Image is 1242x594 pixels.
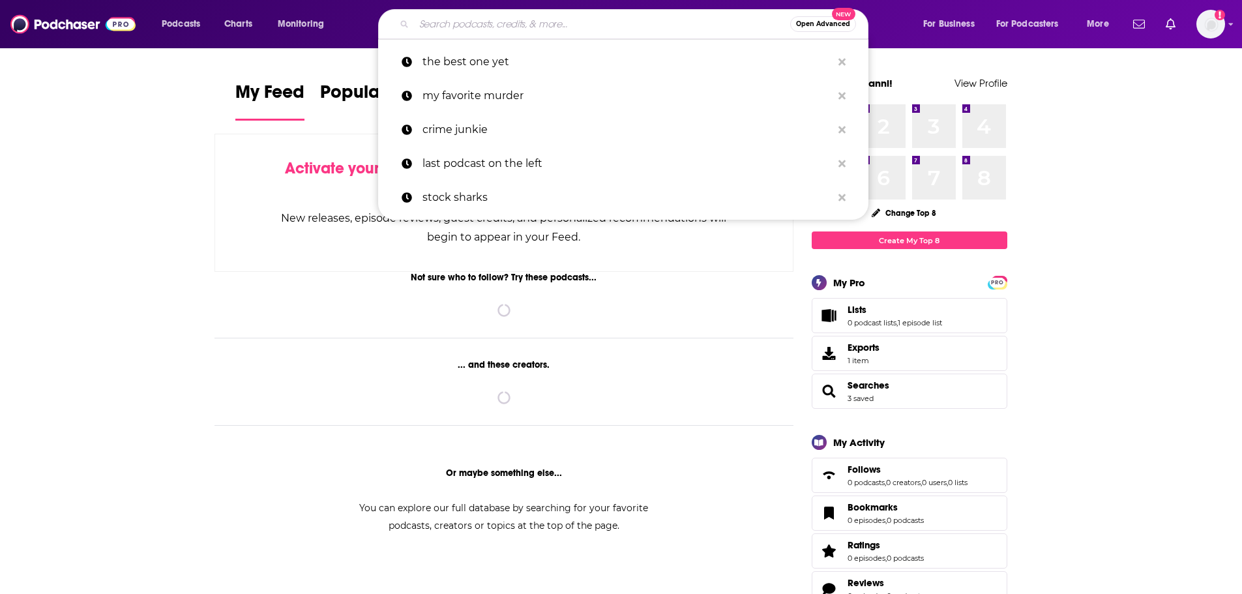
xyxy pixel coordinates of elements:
[848,304,866,316] span: Lists
[422,45,832,79] p: the best one yet
[887,554,924,563] a: 0 podcasts
[816,306,842,325] a: Lists
[280,209,728,246] div: New releases, episode reviews, guest credits, and personalized recommendations will begin to appe...
[848,539,880,551] span: Ratings
[816,504,842,522] a: Bookmarks
[848,577,884,589] span: Reviews
[816,344,842,363] span: Exports
[887,516,924,525] a: 0 podcasts
[914,14,991,35] button: open menu
[812,374,1007,409] span: Searches
[848,464,881,475] span: Follows
[10,12,136,37] img: Podchaser - Follow, Share and Rate Podcasts
[378,113,868,147] a: crime junkie
[848,554,885,563] a: 0 episodes
[812,231,1007,249] a: Create My Top 8
[996,15,1059,33] span: For Podcasters
[812,458,1007,493] span: Follows
[378,79,868,113] a: my favorite murder
[848,516,885,525] a: 0 episodes
[812,496,1007,531] span: Bookmarks
[278,15,324,33] span: Monitoring
[422,147,832,181] p: last podcast on the left
[422,181,832,215] p: stock sharks
[947,478,948,487] span: ,
[378,181,868,215] a: stock sharks
[848,464,968,475] a: Follows
[1078,14,1125,35] button: open menu
[923,15,975,33] span: For Business
[886,478,921,487] a: 0 creators
[833,276,865,289] div: My Pro
[280,159,728,197] div: by following Podcasts, Creators, Lists, and other Users!
[848,318,896,327] a: 0 podcast lists
[422,79,832,113] p: my favorite murder
[832,8,855,20] span: New
[848,304,942,316] a: Lists
[988,14,1078,35] button: open menu
[848,478,885,487] a: 0 podcasts
[1196,10,1225,38] button: Show profile menu
[848,356,880,365] span: 1 item
[790,16,856,32] button: Open AdvancedNew
[320,81,431,121] a: Popular Feed
[1196,10,1225,38] span: Logged in as TyanniNiles
[896,318,898,327] span: ,
[848,501,924,513] a: Bookmarks
[848,342,880,353] span: Exports
[153,14,217,35] button: open menu
[833,436,885,449] div: My Activity
[162,15,200,33] span: Podcasts
[812,533,1007,569] span: Ratings
[816,542,842,560] a: Ratings
[214,359,794,370] div: ... and these creators.
[378,147,868,181] a: last podcast on the left
[214,468,794,479] div: Or maybe something else...
[1087,15,1109,33] span: More
[954,77,1007,89] a: View Profile
[214,272,794,283] div: Not sure who to follow? Try these podcasts...
[391,9,881,39] div: Search podcasts, credits, & more...
[848,577,924,589] a: Reviews
[990,278,1005,288] span: PRO
[848,379,889,391] a: Searches
[320,81,431,111] span: Popular Feed
[285,158,419,178] span: Activate your Feed
[816,466,842,484] a: Follows
[812,298,1007,333] span: Lists
[796,21,850,27] span: Open Advanced
[848,394,874,403] a: 3 saved
[990,277,1005,287] a: PRO
[885,516,887,525] span: ,
[922,478,947,487] a: 0 users
[1128,13,1150,35] a: Show notifications dropdown
[816,382,842,400] a: Searches
[885,554,887,563] span: ,
[216,14,260,35] a: Charts
[344,499,664,535] div: You can explore our full database by searching for your favorite podcasts, creators or topics at ...
[812,336,1007,371] a: Exports
[864,205,945,221] button: Change Top 8
[235,81,304,111] span: My Feed
[1196,10,1225,38] img: User Profile
[885,478,886,487] span: ,
[898,318,942,327] a: 1 episode list
[921,478,922,487] span: ,
[235,81,304,121] a: My Feed
[848,539,924,551] a: Ratings
[1215,10,1225,20] svg: Add a profile image
[414,14,790,35] input: Search podcasts, credits, & more...
[848,501,898,513] span: Bookmarks
[1161,13,1181,35] a: Show notifications dropdown
[269,14,341,35] button: open menu
[378,45,868,79] a: the best one yet
[422,113,832,147] p: crime junkie
[224,15,252,33] span: Charts
[948,478,968,487] a: 0 lists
